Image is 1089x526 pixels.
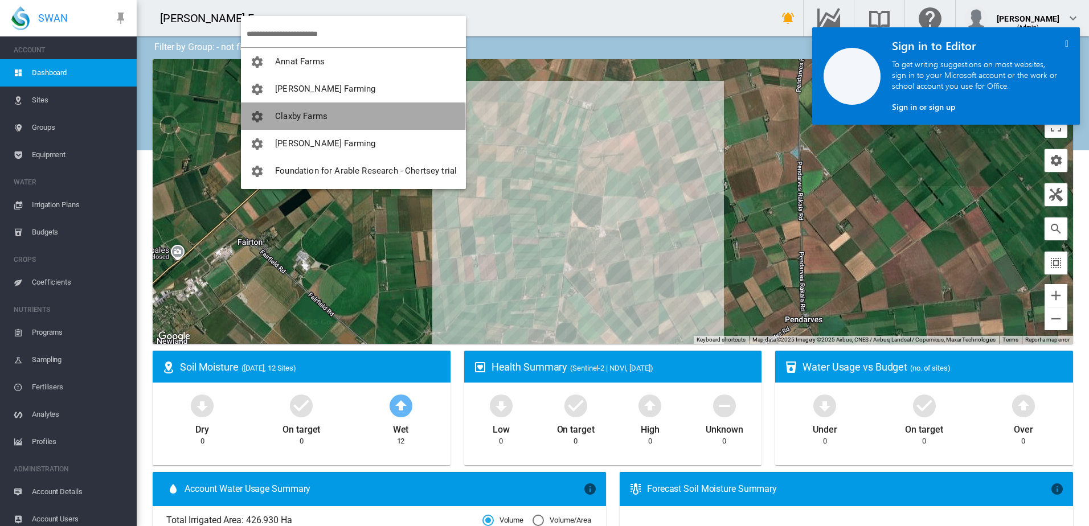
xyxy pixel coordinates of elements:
[241,102,466,130] button: You have 'Admin' permissions to Claxby Farms
[241,184,466,212] button: You have 'Admin' permissions to Hewson Farms
[241,48,466,75] button: You have 'Admin' permissions to Annat Farms
[250,137,264,151] md-icon: icon-cog
[275,138,375,149] span: [PERSON_NAME] Farming
[275,166,457,176] span: Foundation for Arable Research - Chertsey trial
[241,130,466,157] button: You have 'Admin' permissions to Colee Farming
[250,110,264,124] md-icon: icon-cog
[250,83,264,96] md-icon: icon-cog
[275,111,327,121] span: Claxby Farms
[241,157,466,184] button: You have 'Admin' permissions to Foundation for Arable Research - Chertsey trial
[275,56,325,67] span: Annat Farms
[241,75,466,102] button: You have 'Admin' permissions to Brooker Farming
[250,165,264,178] md-icon: icon-cog
[250,55,264,69] md-icon: icon-cog
[275,84,375,94] span: [PERSON_NAME] Farming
